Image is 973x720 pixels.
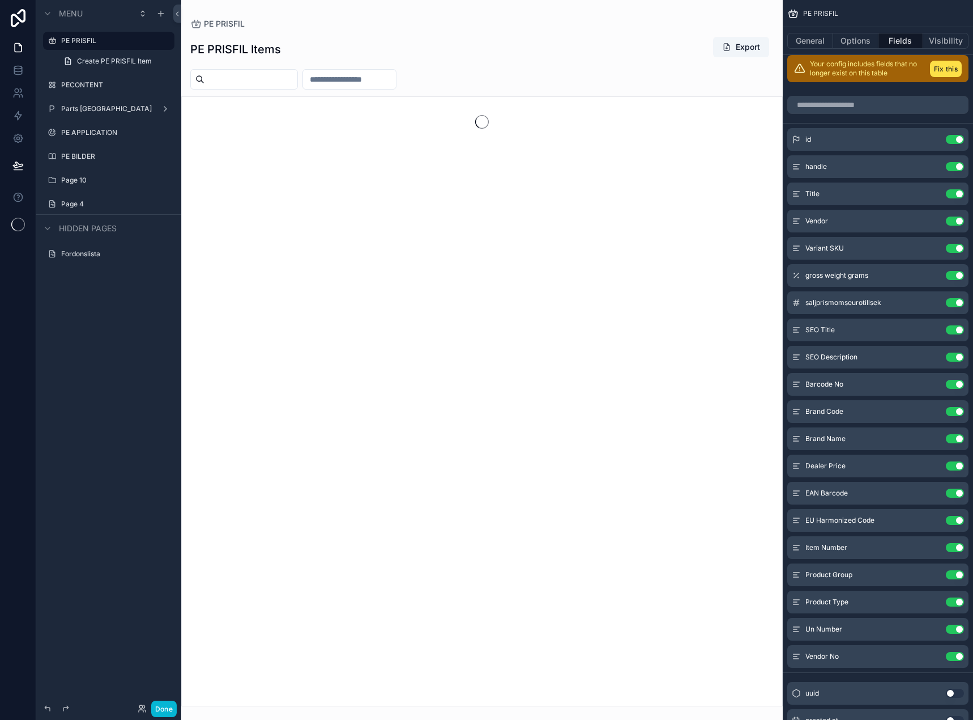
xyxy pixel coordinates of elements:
button: General [787,33,833,49]
span: Un Number [805,625,842,634]
span: uuid [805,689,819,698]
span: saljprismomseurotillsek [805,298,881,307]
span: Create PE PRISFIL Item [77,57,152,66]
button: Fix this [930,61,962,77]
span: handle [805,162,827,171]
label: PE PRISFIL [61,36,168,45]
span: id [805,135,811,144]
label: PE APPLICATION [61,128,172,137]
span: Menu [59,8,83,19]
span: SEO Description [805,353,857,362]
span: Vendor No [805,652,839,661]
span: Product Group [805,570,852,579]
span: EU Harmonized Code [805,516,874,525]
p: Your config includes fields that no longer exist on this table [810,60,925,78]
label: PECONTENT [61,81,172,90]
span: Item Number [805,543,847,552]
span: Product Type [805,598,848,607]
span: Hidden pages [59,223,117,234]
span: Title [805,189,820,198]
button: Visibility [923,33,968,49]
label: Parts [GEOGRAPHIC_DATA] [61,104,156,113]
span: Barcode No [805,380,843,389]
span: Variant SKU [805,244,844,253]
label: Fordonslista [61,249,172,259]
span: Vendor [805,217,828,226]
span: Brand Name [805,434,846,443]
span: Dealer Price [805,461,846,471]
button: Done [151,701,177,717]
button: Fields [878,33,924,49]
span: gross weight grams [805,271,868,280]
span: PE PRISFIL [803,9,838,18]
label: Page 10 [61,176,172,185]
label: Page 4 [61,200,172,209]
span: Brand Code [805,407,843,416]
button: Options [833,33,878,49]
a: Create PE PRISFIL Item [57,52,174,70]
label: PE BILDER [61,152,172,161]
span: SEO Title [805,325,835,334]
span: EAN Barcode [805,489,848,498]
